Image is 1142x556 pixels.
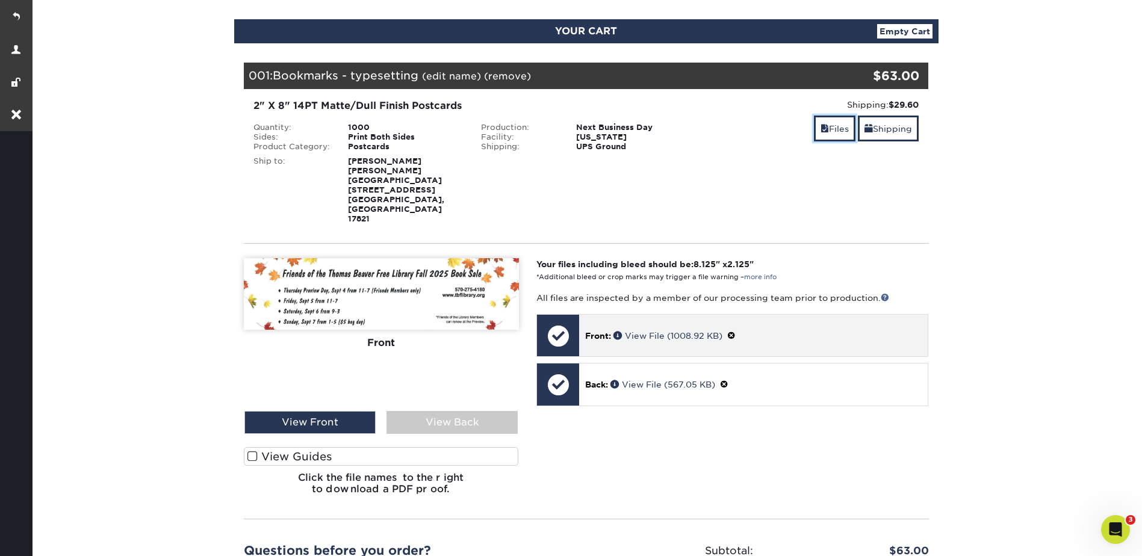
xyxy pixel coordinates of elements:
div: $63.00 [815,67,920,85]
span: Front: [585,331,611,341]
div: Ship to: [244,156,340,224]
a: (remove) [484,70,531,82]
a: View File (567.05 KB) [610,380,715,389]
span: 2.125 [727,259,749,269]
strong: $29.60 [889,100,919,110]
div: View Back [386,411,518,434]
div: Facility: [472,132,567,142]
span: files [821,124,829,134]
div: Front [244,329,519,356]
div: Shipping: [472,142,567,152]
strong: [PERSON_NAME] [PERSON_NAME][GEOGRAPHIC_DATA] [STREET_ADDRESS] [GEOGRAPHIC_DATA], [GEOGRAPHIC_DATA... [348,156,444,223]
div: 2" X 8" 14PT Matte/Dull Finish Postcards [253,99,691,113]
div: 001: [244,63,815,89]
div: Production: [472,123,567,132]
div: Shipping: [709,99,919,111]
span: shipping [864,124,873,134]
div: Postcards [339,142,472,152]
span: 8.125 [694,259,716,269]
a: more info [744,273,777,281]
span: Bookmarks - typesetting [273,69,418,82]
strong: Your files including bleed should be: " x " [536,259,754,269]
a: (edit name) [422,70,481,82]
p: All files are inspected by a member of our processing team prior to production. [536,292,928,304]
span: YOUR CART [555,25,617,37]
span: Back: [585,380,608,389]
div: Sides: [244,132,340,142]
span: 3 [1126,515,1135,525]
a: Files [814,116,855,141]
iframe: Google Customer Reviews [3,519,102,552]
div: Next Business Day [567,123,700,132]
div: View Front [244,411,376,434]
div: Print Both Sides [339,132,472,142]
div: Product Category: [244,142,340,152]
label: View Guides [244,447,519,466]
small: *Additional bleed or crop marks may trigger a file warning – [536,273,777,281]
a: View File (1008.92 KB) [613,331,722,341]
a: Shipping [858,116,919,141]
div: Quantity: [244,123,340,132]
div: 1000 [339,123,472,132]
h6: Click the file names to the right to download a PDF proof. [244,472,519,504]
iframe: Intercom live chat [1101,515,1130,544]
div: [US_STATE] [567,132,700,142]
a: Empty Cart [877,24,933,39]
div: UPS Ground [567,142,700,152]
